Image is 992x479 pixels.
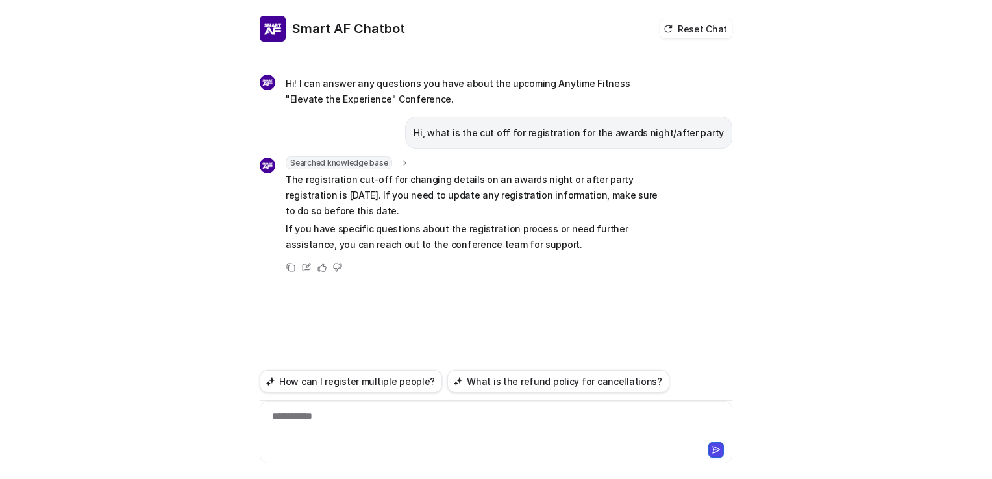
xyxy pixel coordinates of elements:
p: The registration cut-off for changing details on an awards night or after party registration is [... [286,172,665,219]
p: Hi, what is the cut off for registration for the awards night/after party [414,125,724,141]
p: If you have specific questions about the registration process or need further assistance, you can... [286,221,665,252]
img: Widget [260,16,286,42]
button: Reset Chat [660,19,732,38]
button: How can I register multiple people? [260,370,442,393]
h2: Smart AF Chatbot [292,19,405,38]
button: What is the refund policy for cancellations? [447,370,669,393]
img: Widget [260,75,275,90]
img: Widget [260,158,275,173]
p: Hi! I can answer any questions you have about the upcoming Anytime Fitness "Elevate the Experienc... [286,76,665,107]
span: Searched knowledge base [286,156,392,169]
